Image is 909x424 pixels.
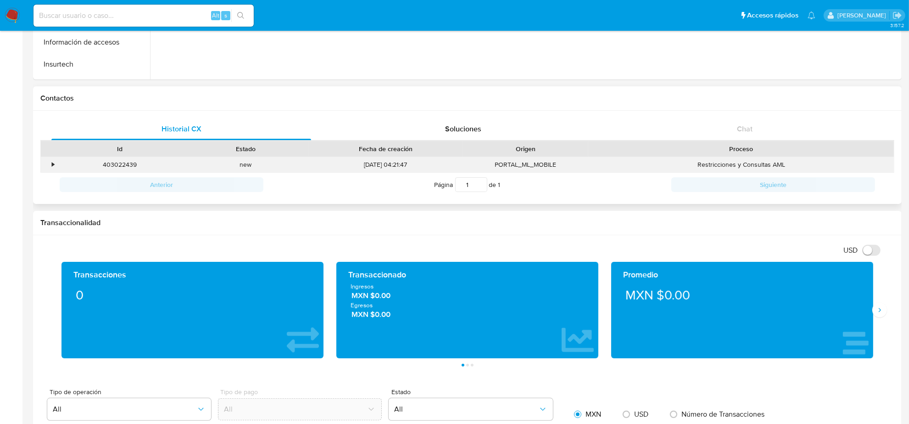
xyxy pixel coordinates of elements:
[35,53,150,75] button: Insurtech
[35,75,150,97] button: Items
[224,11,227,20] span: s
[308,157,463,172] div: [DATE] 04:21:47
[837,11,889,20] p: cesar.gonzalez@mercadolibre.com.mx
[737,124,753,134] span: Chat
[890,22,904,29] span: 3.157.2
[588,157,894,172] div: Restricciones y Consultas AML
[63,160,176,169] div: 403022439
[52,160,54,169] div: •
[808,11,815,19] a: Notificaciones
[463,157,588,172] div: PORTAL_ML_MOBILE
[231,9,250,22] button: search-icon
[40,218,894,227] h1: Transaccionalidad
[189,144,302,153] div: Estado
[892,11,902,20] a: Salir
[35,31,150,53] button: Información de accesos
[315,144,456,153] div: Fecha de creación
[595,144,887,153] div: Proceso
[747,11,798,20] span: Accesos rápidos
[40,94,894,103] h1: Contactos
[445,124,481,134] span: Soluciones
[498,180,501,189] span: 1
[63,144,176,153] div: Id
[469,144,582,153] div: Origen
[212,11,219,20] span: Alt
[33,10,254,22] input: Buscar usuario o caso...
[183,157,308,172] div: new
[162,124,201,134] span: Historial CX
[435,177,501,192] span: Página de
[671,177,875,192] button: Siguiente
[60,177,263,192] button: Anterior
